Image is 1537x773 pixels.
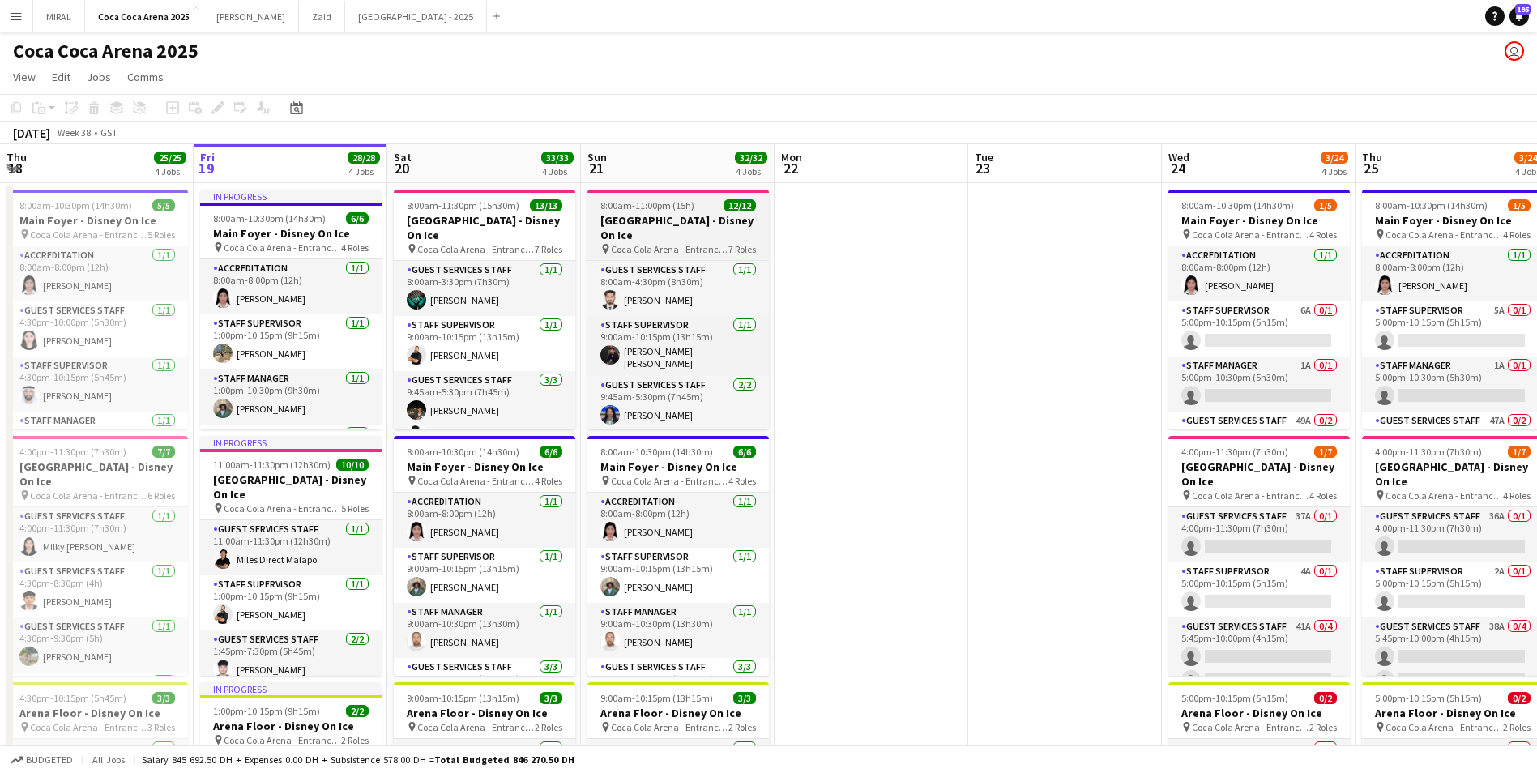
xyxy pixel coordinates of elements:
a: View [6,66,42,88]
app-card-role: Guest Services Staff1/14:30pm-9:30pm (5h)[PERSON_NAME] [6,617,188,673]
app-job-card: In progress11:00am-11:30pm (12h30m)10/10[GEOGRAPHIC_DATA] - Disney On Ice Coca Cola Arena - Entra... [200,436,382,676]
span: 7 Roles [535,243,562,255]
span: 1/7 [1314,446,1337,458]
span: Week 38 [53,126,94,139]
app-card-role: Guest Services Staff3/39:45am-10:00pm (12h15m) [394,658,575,765]
app-card-role: Guest Services Staff1/18:00am-3:30pm (7h30m)[PERSON_NAME] [394,261,575,316]
span: All jobs [89,754,128,766]
div: 8:00am-10:30pm (14h30m)6/6Main Foyer - Disney On Ice Coca Cola Arena - Entrance F4 RolesAccredita... [394,436,575,676]
span: 9:00am-10:15pm (13h15m) [600,692,713,704]
span: Coca Cola Arena - Entrance F [1385,228,1503,241]
h3: [GEOGRAPHIC_DATA] - Disney On Ice [200,472,382,502]
span: 2 Roles [1503,721,1531,733]
a: Jobs [80,66,117,88]
span: Coca Cola Arena - Entrance F [611,475,728,487]
span: 25 [1360,159,1382,177]
app-card-role: Staff Supervisor1/19:00am-10:15pm (13h15m)[PERSON_NAME] [587,548,769,603]
span: 8:00am-11:30pm (15h30m) [407,199,519,211]
span: 195 [1515,4,1531,15]
app-card-role: Staff Manager1/14:30pm-10:30pm (6h) [6,412,188,467]
span: Coca Cola Arena - Entrance F [30,228,147,241]
span: 2 Roles [535,721,562,733]
app-card-role: Guest Services Staff37A0/14:00pm-11:30pm (7h30m) [1168,507,1350,562]
div: GST [100,126,117,139]
span: 0/2 [1314,692,1337,704]
div: 8:00am-11:30pm (15h30m)13/13[GEOGRAPHIC_DATA] - Disney On Ice Coca Cola Arena - Entrance F7 Roles... [394,190,575,429]
span: 4:00pm-11:30pm (7h30m) [1375,446,1482,458]
app-card-role: Guest Services Staff2/2 [6,673,188,756]
span: 4 Roles [728,475,756,487]
div: 8:00am-10:30pm (14h30m)6/6Main Foyer - Disney On Ice Coca Cola Arena - Entrance F4 RolesAccredita... [587,436,769,676]
h3: Arena Floor - Disney On Ice [1168,706,1350,720]
app-card-role: Guest Services Staff3/39:45am-5:30pm (7h45m)[PERSON_NAME][PERSON_NAME] Elboghdady [394,371,575,473]
span: 4:00pm-11:30pm (7h30m) [19,446,126,458]
app-card-role: Staff Manager1/19:00am-10:30pm (13h30m)[PERSON_NAME] [394,603,575,658]
span: 6/6 [346,212,369,224]
span: 8:00am-10:30pm (14h30m) [600,446,713,458]
span: 4 Roles [535,475,562,487]
h3: Main Foyer - Disney On Ice [6,213,188,228]
button: Zaid [299,1,345,32]
app-job-card: 4:00pm-11:30pm (7h30m)1/7[GEOGRAPHIC_DATA] - Disney On Ice Coca Cola Arena - Entrance F4 RolesGue... [1168,436,1350,676]
h1: Coca Coca Arena 2025 [13,39,199,63]
div: In progress8:00am-10:30pm (14h30m)6/6Main Foyer - Disney On Ice Coca Cola Arena - Entrance F4 Rol... [200,190,382,429]
span: 13/13 [530,199,562,211]
span: 25/25 [154,152,186,164]
span: Sun [587,150,607,164]
div: 4 Jobs [736,165,766,177]
span: 4 Roles [1309,489,1337,502]
button: Budgeted [8,751,75,769]
span: 8:00am-10:30pm (14h30m) [407,446,519,458]
span: 8:00am-10:30pm (14h30m) [1375,199,1488,211]
app-job-card: 4:00pm-11:30pm (7h30m)7/7[GEOGRAPHIC_DATA] - Disney On Ice Coca Cola Arena - Entrance F6 RolesGue... [6,436,188,676]
span: Coca Cola Arena - Entrance F [224,734,341,746]
span: 10/10 [336,459,369,471]
app-card-role: Guest Services Staff1/14:00pm-11:30pm (7h30m)Milky [PERSON_NAME] [6,507,188,562]
span: Coca Cola Arena - Entrance F [1192,228,1309,241]
span: 4 Roles [341,241,369,254]
h3: [GEOGRAPHIC_DATA] - Disney On Ice [394,213,575,242]
app-job-card: 8:00am-10:30pm (14h30m)1/5Main Foyer - Disney On Ice Coca Cola Arena - Entrance F4 RolesAccredita... [1168,190,1350,429]
span: 1/7 [1508,446,1531,458]
app-card-role: Guest Services Staff1/14:30pm-10:00pm (5h30m)[PERSON_NAME] [6,301,188,357]
span: 23 [972,159,993,177]
span: 6 Roles [147,489,175,502]
span: 3/3 [152,692,175,704]
app-card-role: Staff Manager1A0/15:00pm-10:30pm (5h30m) [1168,357,1350,412]
span: Budgeted [26,754,73,766]
h3: [GEOGRAPHIC_DATA] - Disney On Ice [1168,459,1350,489]
span: 4:00pm-11:30pm (7h30m) [1181,446,1288,458]
span: 6/6 [733,446,756,458]
div: In progress [200,190,382,203]
span: Thu [1362,150,1382,164]
span: Total Budgeted 846 270.50 DH [434,754,574,766]
app-job-card: 8:00am-10:30pm (14h30m)5/5Main Foyer - Disney On Ice Coca Cola Arena - Entrance F5 RolesAccredita... [6,190,188,429]
span: Thu [6,150,27,164]
span: 8:00am-11:00pm (15h) [600,199,694,211]
span: Sat [394,150,412,164]
app-card-role: Staff Supervisor1/14:30pm-10:15pm (5h45m)[PERSON_NAME] [6,357,188,412]
span: 1/5 [1508,199,1531,211]
span: Coca Cola Arena - Entrance F [417,721,535,733]
span: 22 [779,159,802,177]
app-card-role: Staff Supervisor4A0/15:00pm-10:15pm (5h15m) [1168,562,1350,617]
span: 20 [391,159,412,177]
span: 4 Roles [1503,228,1531,241]
span: 4:30pm-10:15pm (5h45m) [19,692,126,704]
span: Mon [781,150,802,164]
span: 2 Roles [1309,721,1337,733]
div: 4 Jobs [542,165,573,177]
app-card-role: Staff Supervisor6A0/15:00pm-10:15pm (5h15m) [1168,301,1350,357]
span: Fri [200,150,215,164]
span: 1:00pm-10:15pm (9h15m) [213,705,320,717]
span: 5 Roles [341,502,369,515]
app-card-role: Accreditation1/18:00am-8:00pm (12h)[PERSON_NAME] [394,493,575,548]
span: 3 Roles [147,721,175,733]
span: 12/12 [724,199,756,211]
app-card-role: Accreditation1/18:00am-8:00pm (12h)[PERSON_NAME] [587,493,769,548]
app-user-avatar: Kate Oliveros [1505,41,1524,61]
a: Edit [45,66,77,88]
